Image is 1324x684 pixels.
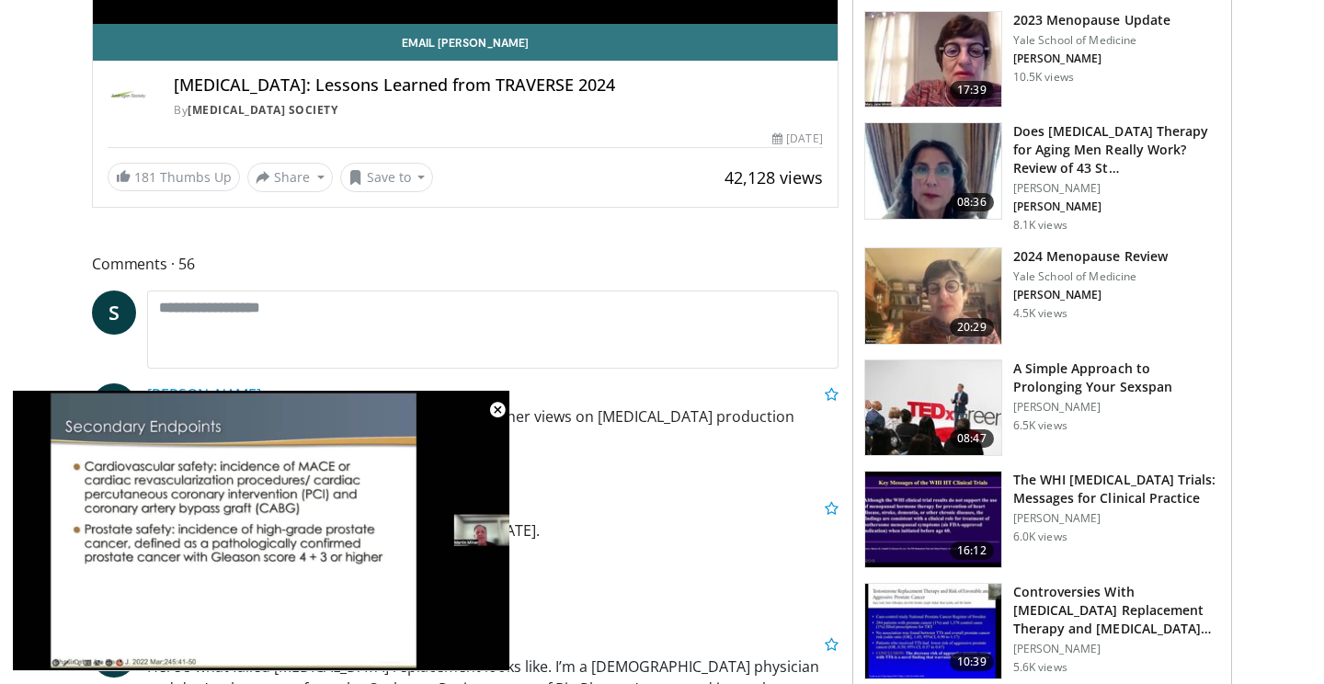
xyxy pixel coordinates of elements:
[108,163,240,191] a: 181 Thumbs Up
[1013,288,1168,302] p: [PERSON_NAME]
[1013,247,1168,266] h3: 2024 Menopause Review
[865,584,1001,679] img: 418933e4-fe1c-4c2e-be56-3ce3ec8efa3b.150x105_q85_crop-smart_upscale.jpg
[1013,269,1168,284] p: Yale School of Medicine
[1013,33,1170,48] p: Yale School of Medicine
[1013,199,1220,214] p: [PERSON_NAME]
[147,384,261,405] a: [PERSON_NAME]
[772,131,822,147] div: [DATE]
[188,102,337,118] a: [MEDICAL_DATA] Society
[108,75,152,120] img: Androgen Society
[1013,642,1220,656] p: [PERSON_NAME]
[865,360,1001,456] img: c4bd4661-e278-4c34-863c-57c104f39734.150x105_q85_crop-smart_upscale.jpg
[340,163,434,192] button: Save to
[93,24,838,61] a: Email [PERSON_NAME]
[92,291,136,335] a: S
[1013,660,1067,675] p: 5.6K views
[1013,471,1220,507] h3: The WHI [MEDICAL_DATA] Trials: Messages for Clinical Practice
[864,359,1220,457] a: 08:47 A Simple Approach to Prolonging Your Sexspan [PERSON_NAME] 6.5K views
[174,102,823,119] div: By
[864,471,1220,568] a: 16:12 The WHI [MEDICAL_DATA] Trials: Messages for Clinical Practice [PERSON_NAME] 6.0K views
[1013,218,1067,233] p: 8.1K views
[865,472,1001,567] img: 532cbc20-ffc3-4bbe-9091-e962fdb15cb8.150x105_q85_crop-smart_upscale.jpg
[865,123,1001,219] img: 4d4bce34-7cbb-4531-8d0c-5308a71d9d6c.150x105_q85_crop-smart_upscale.jpg
[134,168,156,186] span: 181
[1013,122,1220,177] h3: Does [MEDICAL_DATA] Therapy for Aging Men Really Work? Review of 43 St…
[1013,11,1170,29] h3: 2023 Menopause Update
[865,12,1001,108] img: 1b7e2ecf-010f-4a61-8cdc-5c411c26c8d3.150x105_q85_crop-smart_upscale.jpg
[1013,181,1220,196] p: [PERSON_NAME]
[725,166,823,188] span: 42,128 views
[1013,70,1074,85] p: 10.5K views
[950,81,994,99] span: 17:39
[479,391,516,429] button: Close
[92,383,136,427] a: C
[950,318,994,336] span: 20:29
[864,583,1220,680] a: 10:39 Controversies With [MEDICAL_DATA] Replacement Therapy and [MEDICAL_DATA] Can… [PERSON_NAME]...
[247,163,333,192] button: Share
[1013,583,1220,638] h3: Controversies With [MEDICAL_DATA] Replacement Therapy and [MEDICAL_DATA] Can…
[864,247,1220,345] a: 20:29 2024 Menopause Review Yale School of Medicine [PERSON_NAME] 4.5K views
[950,653,994,671] span: 10:39
[265,387,301,404] small: [DATE]
[1013,306,1067,321] p: 4.5K views
[950,193,994,211] span: 08:36
[1013,511,1220,526] p: [PERSON_NAME]
[864,11,1220,108] a: 17:39 2023 Menopause Update Yale School of Medicine [PERSON_NAME] 10.5K views
[1013,418,1067,433] p: 6.5K views
[950,429,994,448] span: 08:47
[950,541,994,560] span: 16:12
[864,122,1220,233] a: 08:36 Does [MEDICAL_DATA] Therapy for Aging Men Really Work? Review of 43 St… [PERSON_NAME] [PERS...
[13,391,509,671] video-js: Video Player
[1013,359,1220,396] h3: A Simple Approach to Prolonging Your Sexspan
[174,75,823,96] h4: [MEDICAL_DATA]: Lessons Learned from TRAVERSE 2024
[92,252,839,276] span: Comments 56
[1013,400,1220,415] p: [PERSON_NAME]
[1013,51,1170,66] p: [PERSON_NAME]
[1013,530,1067,544] p: 6.0K views
[865,248,1001,344] img: 692f135d-47bd-4f7e-b54d-786d036e68d3.150x105_q85_crop-smart_upscale.jpg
